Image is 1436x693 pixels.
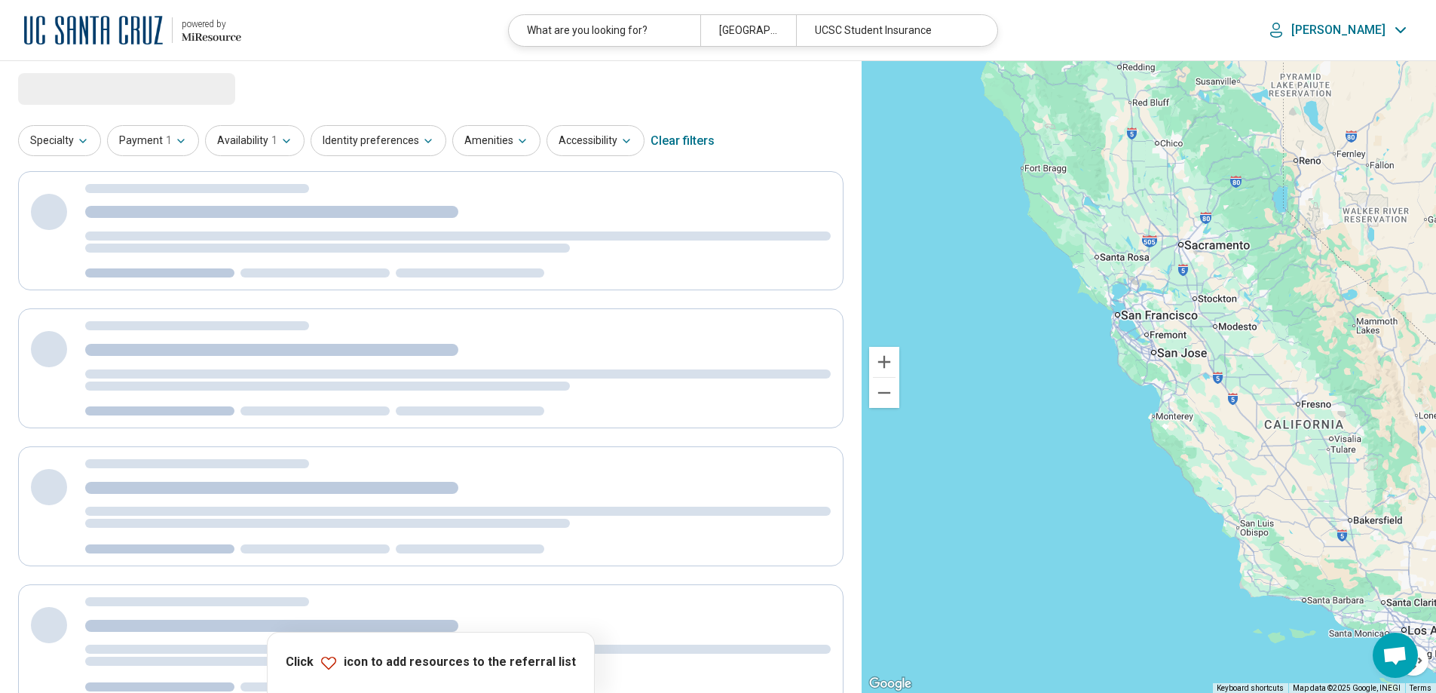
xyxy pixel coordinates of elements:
[271,133,277,149] span: 1
[205,125,305,156] button: Availability1
[700,15,796,46] div: [GEOGRAPHIC_DATA], [GEOGRAPHIC_DATA]
[166,133,172,149] span: 1
[1373,633,1418,678] div: Open chat
[509,15,700,46] div: What are you looking for?
[869,347,899,377] button: Zoom in
[286,654,576,672] p: Click icon to add resources to the referral list
[24,12,163,48] img: University of California at Santa Cruz
[1293,684,1401,692] span: Map data ©2025 Google, INEGI
[107,125,199,156] button: Payment1
[18,125,101,156] button: Specialty
[18,73,145,103] span: Loading...
[651,123,715,159] div: Clear filters
[452,125,540,156] button: Amenities
[796,15,987,46] div: UCSC Student Insurance
[1291,23,1385,38] p: [PERSON_NAME]
[1410,684,1431,692] a: Terms (opens in new tab)
[547,125,645,156] button: Accessibility
[311,125,446,156] button: Identity preferences
[869,378,899,408] button: Zoom out
[182,17,241,31] div: powered by
[24,12,241,48] a: University of California at Santa Cruzpowered by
